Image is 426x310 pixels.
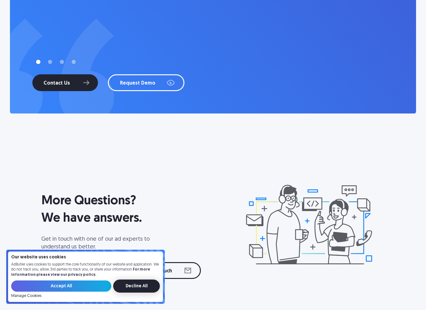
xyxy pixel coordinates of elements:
[11,255,160,260] h4: Our website uses cookies
[11,280,111,292] input: Accept All
[11,280,160,298] form: Email Form
[41,235,166,251] p: Get in touch with one of our ad experts to understand us better.
[130,262,201,279] a: Get in Touch
[11,294,41,298] a: Manage Cookies
[113,280,160,293] input: Decline All
[11,262,160,278] p: AdButler uses cookies to support the core functionality of our website and application. We do not...
[72,60,76,64] div: Show slide 4 of 4
[108,74,184,91] a: Request Demo
[48,60,52,64] div: Show slide 2 of 4
[36,60,40,64] div: Show slide 1 of 4
[32,74,98,91] a: Contact Us
[60,60,64,64] div: Show slide 3 of 4
[41,192,212,227] h2: More Questions? We have answers.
